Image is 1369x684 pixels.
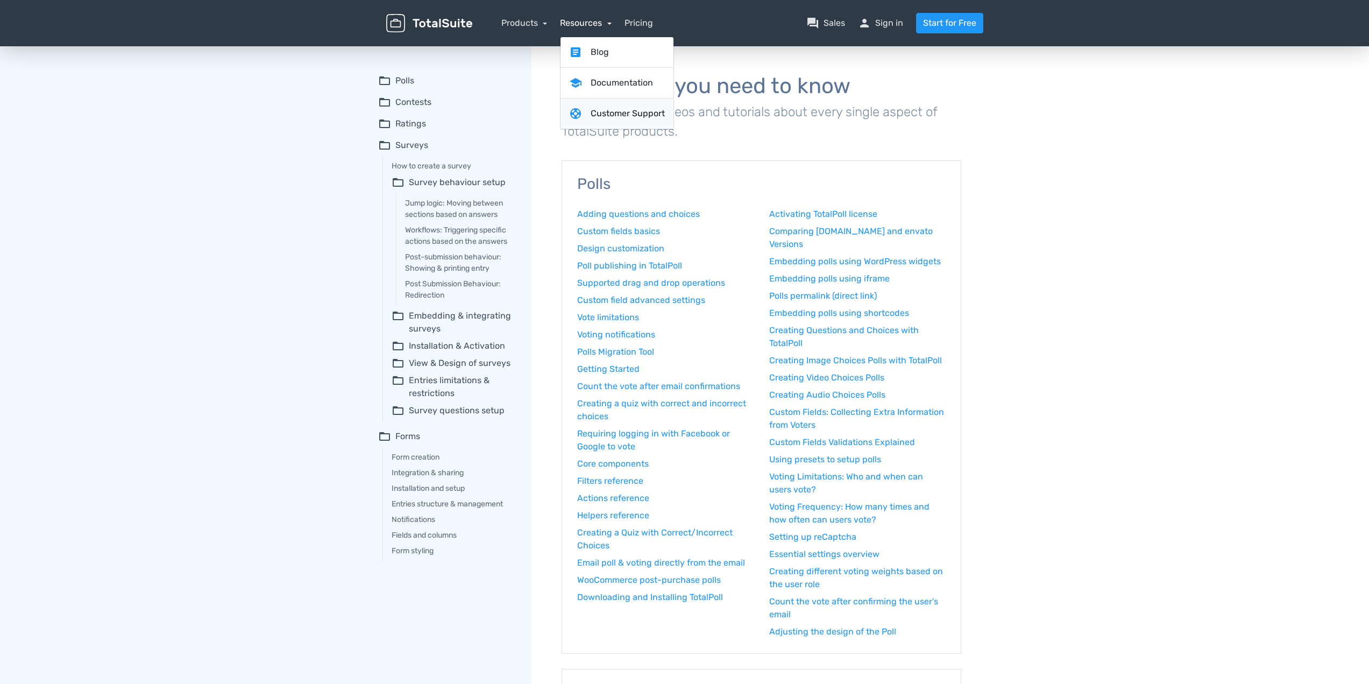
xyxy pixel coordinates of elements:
[769,371,946,384] a: Creating Video Choices Polls
[562,102,961,141] p: Documentation, videos and tutorials about every single aspect of TotalSuite products.
[577,397,754,423] a: Creating a quiz with correct and incorrect choices
[562,74,961,98] h1: Everything you need to know
[769,389,946,401] a: Creating Audio Choices Polls
[577,294,754,307] a: Custom field advanced settings
[577,509,754,522] a: Helpers reference
[806,17,845,30] a: question_answerSales
[577,363,754,376] a: Getting Started
[625,17,653,30] a: Pricing
[392,309,516,335] summary: folder_openEmbedding & integrating surveys
[769,307,946,320] a: Embedding polls using shortcodes
[378,74,391,87] span: folder_open
[769,500,946,526] a: Voting Frequency: How many times and how often can users vote?
[769,208,946,221] a: Activating TotalPoll license
[769,595,946,621] a: Count the vote after confirming the user’s email
[392,452,516,463] a: Form creation
[858,17,903,30] a: personSign in
[378,117,516,130] summary: folder_openRatings
[769,324,946,350] a: Creating Questions and Choices with TotalPoll
[769,255,946,268] a: Embedding polls using WordPress widgets
[378,96,391,109] span: folder_open
[392,357,516,370] summary: folder_openView & Design of surveys
[378,139,516,152] summary: folder_openSurveys
[560,18,612,28] a: Resources
[858,17,871,30] span: person
[392,176,516,189] summary: folder_openSurvey behaviour setup
[577,574,754,587] a: WooCommerce post-purchase polls
[769,436,946,449] a: Custom Fields Validations Explained
[392,176,405,189] span: folder_open
[386,14,472,33] img: TotalSuite for WordPress
[405,278,516,301] a: Post Submission Behaviour: Redirection
[569,76,582,89] span: school
[577,311,754,324] a: Vote limitations
[577,225,754,238] a: Custom fields basics
[577,208,754,221] a: Adding questions and choices
[577,277,754,290] a: Supported drag and drop operations
[561,98,673,129] a: supportCustomer Support
[501,18,548,28] a: Products
[392,530,516,541] a: Fields and columns
[392,467,516,478] a: Integration & sharing
[392,309,405,335] span: folder_open
[392,340,516,352] summary: folder_openInstallation & Activation
[392,498,516,510] a: Entries structure & management
[577,242,754,255] a: Design customization
[577,457,754,470] a: Core components
[916,13,983,33] a: Start for Free
[577,345,754,358] a: Polls Migration Tool
[392,404,516,417] summary: folder_openSurvey questions setup
[769,354,946,367] a: Creating Image Choices Polls with TotalPoll
[561,37,673,68] a: articleBlog
[378,74,516,87] summary: folder_openPolls
[577,259,754,272] a: Poll publishing in TotalPoll
[769,225,946,251] a: Comparing [DOMAIN_NAME] and envato Versions
[577,591,754,604] a: Downloading and Installing TotalPoll
[769,625,946,638] a: Adjusting the design of the Poll
[577,176,946,193] h3: Polls
[577,427,754,453] a: Requiring logging in with Facebook or Google to vote
[769,531,946,544] a: Setting up reCaptcha
[392,357,405,370] span: folder_open
[577,526,754,552] a: Creating a Quiz with Correct/Incorrect Choices
[806,17,819,30] span: question_answer
[769,453,946,466] a: Using presets to setup polls
[577,556,754,569] a: Email poll & voting directly from the email
[769,272,946,285] a: Embedding polls using iframe
[405,224,516,247] a: Workflows: Triggering specific actions based on the answers
[769,406,946,432] a: Custom Fields: Collecting Extra Information from Voters
[405,198,516,220] a: Jump logic: Moving between sections based on answers
[569,46,582,59] span: article
[392,483,516,494] a: Installation and setup
[769,565,946,591] a: Creating different voting weights based on the user role
[392,374,516,400] summary: folder_openEntries limitations & restrictions
[769,470,946,496] a: Voting Limitations: Who and when can users vote?
[392,340,405,352] span: folder_open
[378,117,391,130] span: folder_open
[405,251,516,274] a: Post-submission behaviour: Showing & printing entry
[769,290,946,302] a: Polls permalink (direct link)
[392,160,516,172] a: How to create a survey
[577,380,754,393] a: Count the vote after email confirmations
[577,475,754,488] a: Filters reference
[561,68,673,98] a: schoolDocumentation
[378,96,516,109] summary: folder_openContests
[378,430,516,443] summary: folder_openForms
[569,107,582,120] span: support
[378,430,391,443] span: folder_open
[392,545,516,556] a: Form styling
[378,139,391,152] span: folder_open
[392,404,405,417] span: folder_open
[577,328,754,341] a: Voting notifications
[392,514,516,525] a: Notifications
[392,374,405,400] span: folder_open
[577,492,754,505] a: Actions reference
[769,548,946,561] a: Essential settings overview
